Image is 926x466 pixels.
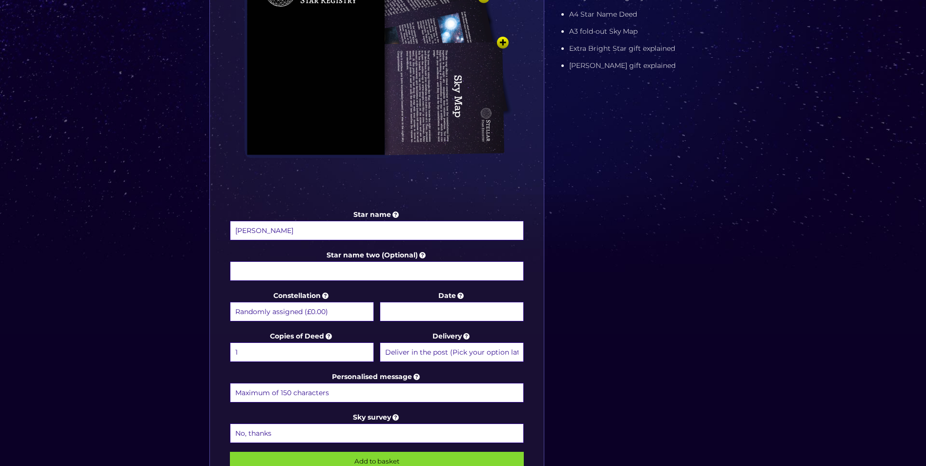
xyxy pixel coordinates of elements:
a: Sky survey [353,413,401,422]
input: Date [380,302,524,321]
select: Copies of Deed [230,342,374,362]
select: Sky survey [230,424,524,443]
label: Date [380,290,524,323]
li: Extra Bright Star gift explained [569,42,717,55]
select: Delivery [380,342,524,362]
label: Copies of Deed [230,330,374,363]
label: Personalised message [230,371,524,404]
label: Star name [230,209,524,242]
select: Constellation [230,302,374,321]
input: Personalised message [230,383,524,402]
input: Star name two (Optional) [230,261,524,281]
label: Delivery [380,330,524,363]
li: A3 fold-out Sky Map [569,25,717,38]
li: [PERSON_NAME] gift explained [569,60,717,72]
label: Star name two (Optional) [230,249,524,282]
li: A4 Star Name Deed [569,8,717,21]
input: Star name [230,221,524,240]
label: Constellation [230,290,374,323]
